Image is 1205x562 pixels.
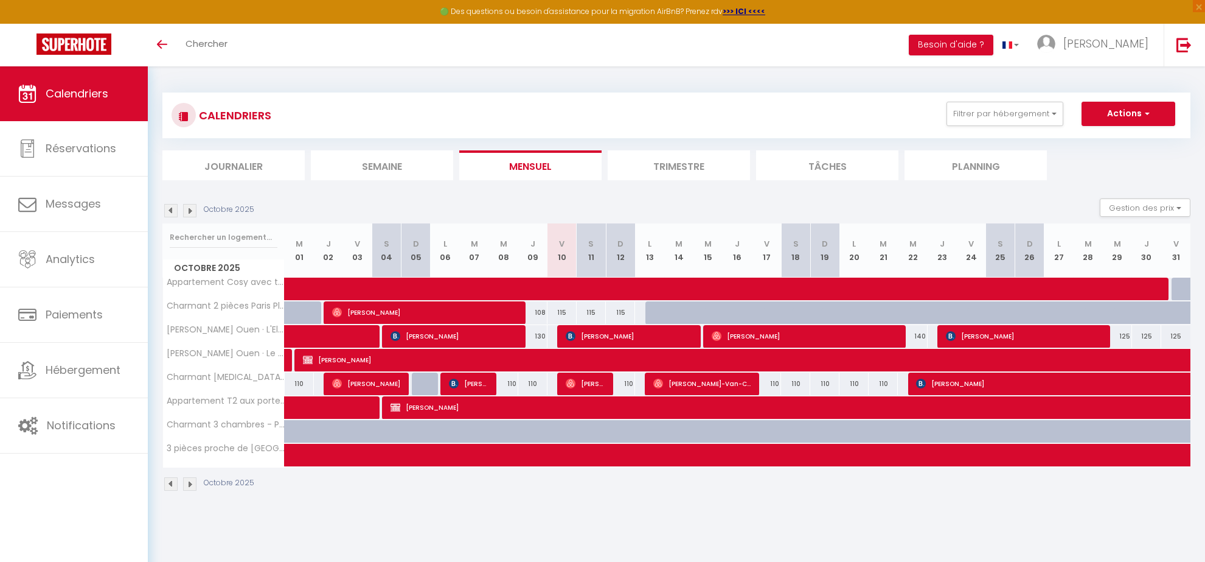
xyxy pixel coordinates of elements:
li: Mensuel [459,150,602,180]
abbr: M [471,238,478,250]
abbr: S [384,238,389,250]
abbr: M [500,238,507,250]
th: 12 [606,223,635,278]
abbr: V [1173,238,1179,250]
abbr: L [443,238,447,250]
span: Octobre 2025 [163,259,284,277]
abbr: M [1114,238,1121,250]
th: 22 [898,223,927,278]
a: ... [PERSON_NAME] [1028,24,1164,66]
div: 110 [752,373,781,395]
abbr: J [735,238,740,250]
span: [PERSON_NAME] [566,372,605,395]
abbr: D [1027,238,1033,250]
img: logout [1176,37,1192,52]
th: 24 [957,223,986,278]
th: 18 [781,223,810,278]
abbr: L [648,238,651,250]
span: Messages [46,196,101,211]
p: Octobre 2025 [204,477,254,489]
span: [PERSON_NAME] [391,325,517,348]
img: ... [1037,35,1055,53]
div: 110 [489,373,518,395]
th: 03 [343,223,372,278]
abbr: L [852,238,856,250]
abbr: S [793,238,799,250]
div: 125 [1132,325,1161,348]
abbr: J [1144,238,1149,250]
span: Charmant 2 pièces Paris Pleyel- [GEOGRAPHIC_DATA] [165,301,286,311]
abbr: M [909,238,917,250]
button: Filtrer par hébergement [946,102,1063,126]
th: 01 [285,223,314,278]
a: Chercher [176,24,237,66]
a: >>> ICI <<<< [723,6,765,16]
span: Calendriers [46,86,108,101]
img: Super Booking [36,33,111,55]
h3: CALENDRIERS [196,102,271,129]
li: Tâches [756,150,898,180]
th: 07 [460,223,489,278]
abbr: S [588,238,594,250]
div: 140 [898,325,927,348]
abbr: D [822,238,828,250]
th: 23 [928,223,957,278]
span: Hébergement [46,362,120,378]
div: 110 [869,373,898,395]
span: [PERSON_NAME] [303,348,1170,371]
li: Journalier [162,150,305,180]
abbr: S [998,238,1003,250]
div: 115 [606,301,635,324]
abbr: M [675,238,682,250]
span: Chercher [186,37,227,50]
span: Charmant [MEDICAL_DATA] proche [GEOGRAPHIC_DATA] [GEOGRAPHIC_DATA]/parking [165,373,286,382]
span: [PERSON_NAME] Ouen · Le Wooden Oasis - spacieux T2 aux portes de [GEOGRAPHIC_DATA] [165,349,286,358]
th: 25 [986,223,1015,278]
p: Octobre 2025 [204,204,254,216]
abbr: V [764,238,769,250]
th: 21 [869,223,898,278]
abbr: J [530,238,535,250]
span: Appartement Cosy avec terrasse aux portes de [GEOGRAPHIC_DATA] [165,278,286,287]
abbr: V [559,238,564,250]
div: 115 [547,301,577,324]
span: [PERSON_NAME] [946,325,1102,348]
li: Trimestre [608,150,750,180]
div: 110 [285,373,314,395]
button: Actions [1082,102,1175,126]
div: 125 [1103,325,1132,348]
li: Semaine [311,150,453,180]
th: 28 [1074,223,1103,278]
span: [PERSON_NAME] [712,325,897,348]
div: 108 [518,301,547,324]
th: 19 [810,223,839,278]
th: 17 [752,223,781,278]
span: Charmant 3 chambres - Paris expo [GEOGRAPHIC_DATA] [165,420,286,429]
abbr: L [1057,238,1061,250]
div: 110 [839,373,869,395]
th: 13 [635,223,664,278]
th: 14 [664,223,693,278]
div: 125 [1161,325,1190,348]
abbr: M [704,238,712,250]
span: [PERSON_NAME]-Van-Can [653,372,751,395]
abbr: V [355,238,360,250]
span: Réservations [46,141,116,156]
th: 31 [1161,223,1190,278]
div: 130 [518,325,547,348]
span: [PERSON_NAME] [566,325,692,348]
span: Paiements [46,307,103,322]
abbr: J [940,238,945,250]
th: 16 [723,223,752,278]
th: 30 [1132,223,1161,278]
abbr: V [968,238,974,250]
th: 05 [401,223,431,278]
abbr: M [880,238,887,250]
div: 115 [577,301,606,324]
span: 3 pièces proche de [GEOGRAPHIC_DATA] avec terrasse/Parking [165,444,286,453]
span: [PERSON_NAME] [332,301,517,324]
th: 20 [839,223,869,278]
abbr: D [617,238,623,250]
div: 110 [518,373,547,395]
